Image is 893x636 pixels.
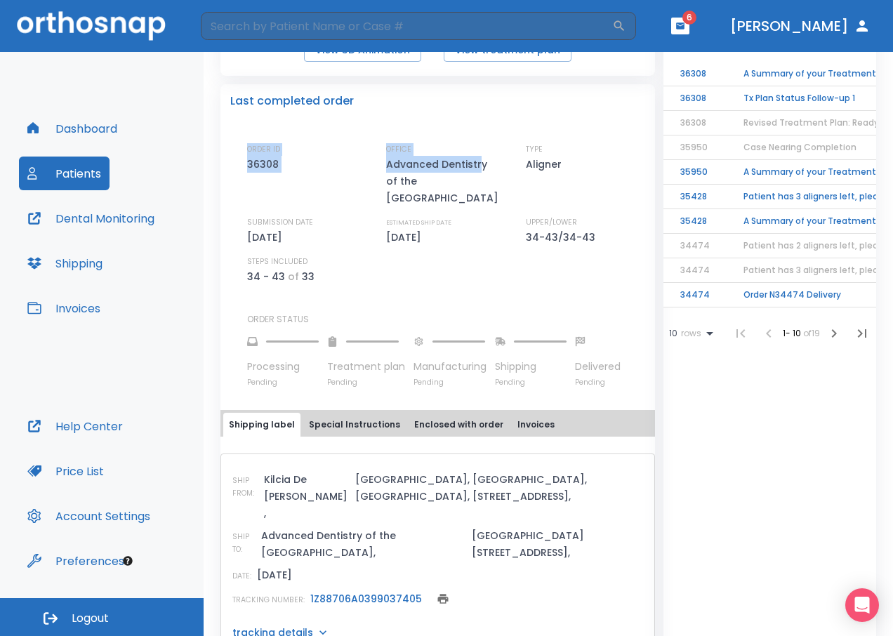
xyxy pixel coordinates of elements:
span: 6 [682,11,696,25]
p: Shipping [495,359,567,374]
p: SUBMISSION DATE [247,216,313,229]
p: ESTIMATED SHIP DATE [386,216,451,229]
p: Advanced Dentistry of the [GEOGRAPHIC_DATA], [261,527,466,561]
p: Processing [247,359,319,374]
a: 1Z88706A0399037405 [310,592,422,606]
span: rows [677,329,701,338]
span: Logout [72,611,109,626]
td: 36308 [663,62,727,86]
p: TRACKING NUMBER: [232,594,305,607]
span: 34474 [680,264,710,276]
p: Pending [495,377,567,387]
div: Open Intercom Messenger [845,588,879,622]
button: Special Instructions [303,413,406,437]
p: Aligner [526,156,567,173]
span: 34474 [680,239,710,251]
div: Tooltip anchor [121,555,134,567]
p: [DATE] [247,229,287,246]
p: of [288,268,299,285]
button: Invoices [512,413,560,437]
input: Search by Patient Name or Case # [201,12,612,40]
button: Patients [19,157,110,190]
td: 34474 [663,283,727,307]
span: of 19 [803,327,820,339]
p: 34-43/34-43 [526,229,600,246]
button: print [433,589,453,609]
span: 1 - 10 [783,327,803,339]
p: ORDER ID [247,143,280,156]
p: Treatment plan [327,359,405,374]
span: Case Nearing Completion [743,141,856,153]
p: Pending [327,377,405,387]
p: OFFICE [386,143,411,156]
p: STEPS INCLUDED [247,256,307,268]
p: Kilcia De [PERSON_NAME] , [264,471,350,522]
td: 35428 [663,209,727,234]
button: [PERSON_NAME] [725,13,876,39]
span: 10 [669,329,677,338]
span: 35950 [680,141,708,153]
p: Last completed order [230,93,354,110]
button: Shipping label [223,413,300,437]
p: 34 - 43 [247,268,285,285]
p: [GEOGRAPHIC_DATA], [GEOGRAPHIC_DATA], [GEOGRAPHIC_DATA], [STREET_ADDRESS], [355,471,643,505]
td: 36308 [663,86,727,111]
td: 35950 [663,160,727,185]
img: Orthosnap [17,11,166,40]
p: 33 [302,268,315,285]
button: Preferences [19,544,133,578]
p: [DATE] [257,567,292,583]
td: 35428 [663,185,727,209]
p: Advanced Dentistry of the [GEOGRAPHIC_DATA] [386,156,505,206]
p: SHIP TO: [232,531,256,556]
p: [GEOGRAPHIC_DATA][STREET_ADDRESS], [472,527,643,561]
button: Dental Monitoring [19,201,163,235]
button: Enclosed with order [409,413,509,437]
p: [DATE] [386,229,426,246]
button: Shipping [19,246,111,280]
p: SHIP FROM: [232,475,258,500]
button: Price List [19,454,112,488]
div: tabs [223,413,652,437]
p: 36308 [247,156,284,173]
p: DATE: [232,570,251,583]
p: UPPER/LOWER [526,216,577,229]
p: ORDER STATUS [247,313,645,326]
button: Invoices [19,291,109,325]
p: Pending [575,377,621,387]
p: Delivered [575,359,621,374]
p: Manufacturing [414,359,487,374]
button: Help Center [19,409,131,443]
span: 36308 [680,117,706,128]
button: Dashboard [19,112,126,145]
button: Account Settings [19,499,159,533]
p: Pending [247,377,319,387]
p: TYPE [526,143,543,156]
p: Pending [414,377,487,387]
